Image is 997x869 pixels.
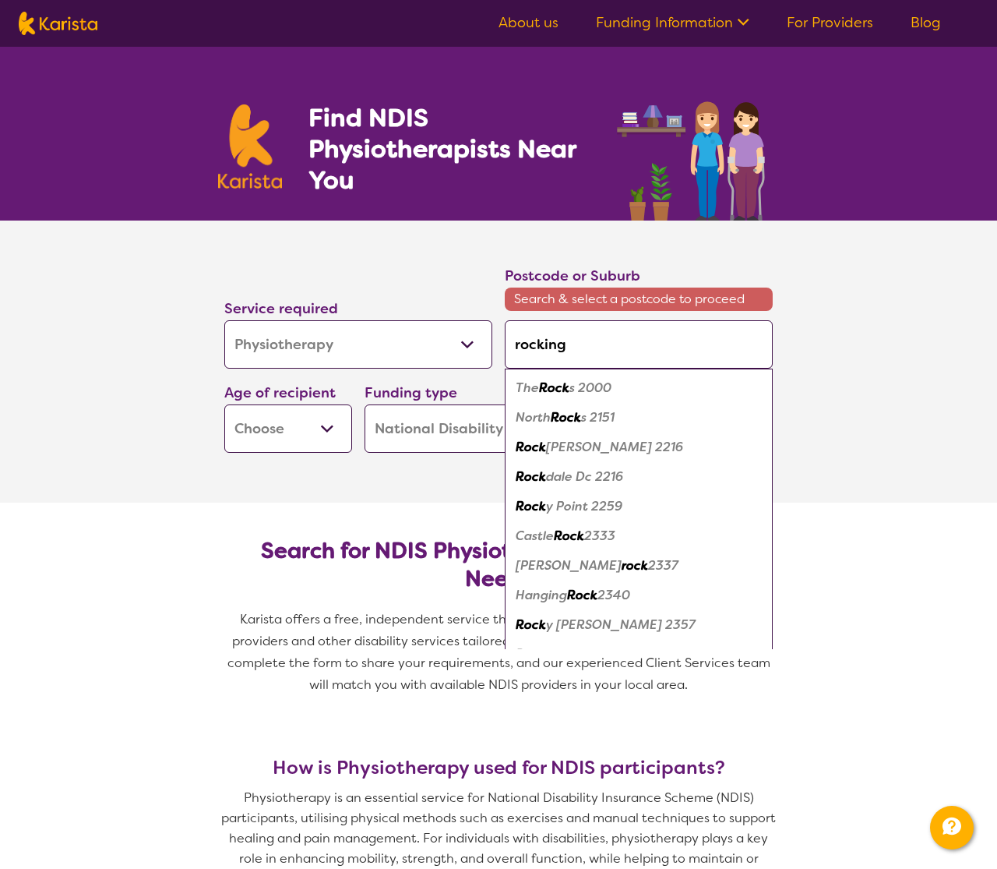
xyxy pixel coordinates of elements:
div: Rocky Point 2259 [513,492,765,521]
input: Type [505,320,773,369]
em: dale Dc 2216 [546,468,623,485]
div: The Rocks 2000 [513,373,765,403]
div: Rocky Glen 2357 [513,610,765,640]
em: rock [622,557,648,574]
button: Channel Menu [930,806,974,850]
div: North Rocks 2151 [513,403,765,433]
label: Age of recipient [224,383,336,402]
em: [PERSON_NAME] [516,557,622,574]
em: Rock [516,439,546,455]
label: Service required [224,299,338,318]
label: Funding type [365,383,457,402]
a: For Providers [787,13,873,32]
em: Castle [516,528,554,544]
em: y Point 2259 [546,498,622,514]
div: Rocky River 2358 [513,640,765,669]
em: Rock [554,528,584,544]
em: North [516,409,551,426]
a: Funding Information [596,13,749,32]
img: Karista logo [218,104,282,189]
p: Karista offers a free, independent service that connects you with NDIS physiotherapy providers an... [218,609,779,696]
span: Search & select a postcode to proceed [505,288,773,311]
em: Rock [516,498,546,514]
em: Rock [516,468,546,485]
div: Glenrock 2337 [513,551,765,581]
div: Rockdale 2216 [513,433,765,462]
h3: How is Physiotherapy used for NDIS participants? [218,757,779,779]
label: Postcode or Suburb [505,267,640,285]
em: y River 2358 [546,646,622,662]
a: About us [498,13,558,32]
em: 2333 [584,528,615,544]
em: Rock [539,380,569,396]
em: Rock [551,409,581,426]
em: y [PERSON_NAME] 2357 [546,616,696,633]
img: physiotherapy [612,84,779,221]
div: Hanging Rock 2340 [513,581,765,610]
h1: Find NDIS Physiotherapists Near You [308,102,597,196]
em: Hanging [516,587,567,603]
em: s 2151 [581,409,615,426]
h2: Search for NDIS Physiotherapy by Location & Needs [237,537,760,593]
em: Rock [516,646,546,662]
em: [PERSON_NAME] 2216 [546,439,683,455]
div: Rockdale Dc 2216 [513,462,765,492]
div: Castle Rock 2333 [513,521,765,551]
em: Rock [516,616,546,633]
em: 2337 [648,557,678,574]
a: Blog [911,13,941,32]
em: 2340 [597,587,630,603]
em: Rock [567,587,597,603]
em: The [516,380,539,396]
em: s 2000 [569,380,611,396]
img: Karista logo [19,12,97,35]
